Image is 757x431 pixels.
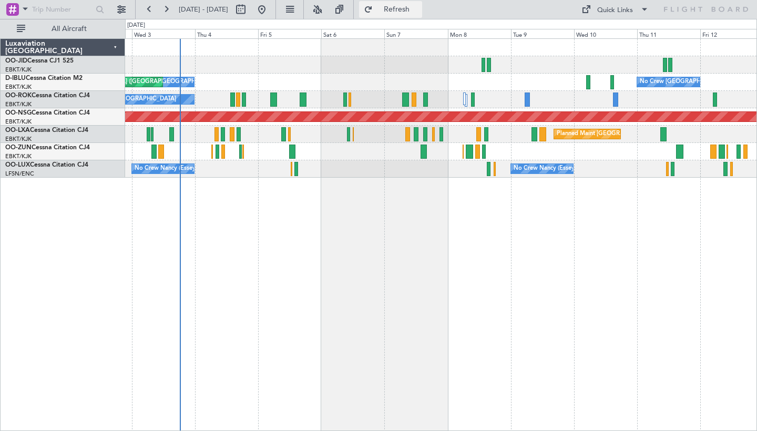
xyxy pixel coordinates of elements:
[375,6,419,13] span: Refresh
[557,126,747,142] div: Planned Maint [GEOGRAPHIC_DATA] ([GEOGRAPHIC_DATA] National)
[637,29,700,38] div: Thu 11
[258,29,321,38] div: Fri 5
[5,162,30,168] span: OO-LUX
[5,58,74,64] a: OO-JIDCessna CJ1 525
[5,135,32,143] a: EBKT/KJK
[5,145,90,151] a: OO-ZUNCessna Citation CJ4
[5,100,32,108] a: EBKT/KJK
[5,118,32,126] a: EBKT/KJK
[127,21,145,30] div: [DATE]
[5,75,26,81] span: D-IBLU
[32,2,93,17] input: Trip Number
[597,5,633,16] div: Quick Links
[511,29,574,38] div: Tue 9
[384,29,447,38] div: Sun 7
[5,145,32,151] span: OO-ZUN
[5,162,88,168] a: OO-LUXCessna Citation CJ4
[135,161,197,177] div: No Crew Nancy (Essey)
[27,25,111,33] span: All Aircraft
[5,127,88,134] a: OO-LXACessna Citation CJ4
[132,29,195,38] div: Wed 3
[35,74,217,90] div: AOG Maint [GEOGRAPHIC_DATA] ([GEOGRAPHIC_DATA] National)
[179,5,228,14] span: [DATE] - [DATE]
[5,83,32,91] a: EBKT/KJK
[5,66,32,74] a: EBKT/KJK
[5,58,27,64] span: OO-JID
[359,1,422,18] button: Refresh
[448,29,511,38] div: Mon 8
[5,127,30,134] span: OO-LXA
[574,29,637,38] div: Wed 10
[5,152,32,160] a: EBKT/KJK
[5,75,83,81] a: D-IBLUCessna Citation M2
[321,29,384,38] div: Sat 6
[5,170,34,178] a: LFSN/ENC
[514,161,576,177] div: No Crew Nancy (Essey)
[5,110,90,116] a: OO-NSGCessna Citation CJ4
[12,20,114,37] button: All Aircraft
[5,110,32,116] span: OO-NSG
[5,93,90,99] a: OO-ROKCessna Citation CJ4
[576,1,654,18] button: Quick Links
[5,93,32,99] span: OO-ROK
[195,29,258,38] div: Thu 4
